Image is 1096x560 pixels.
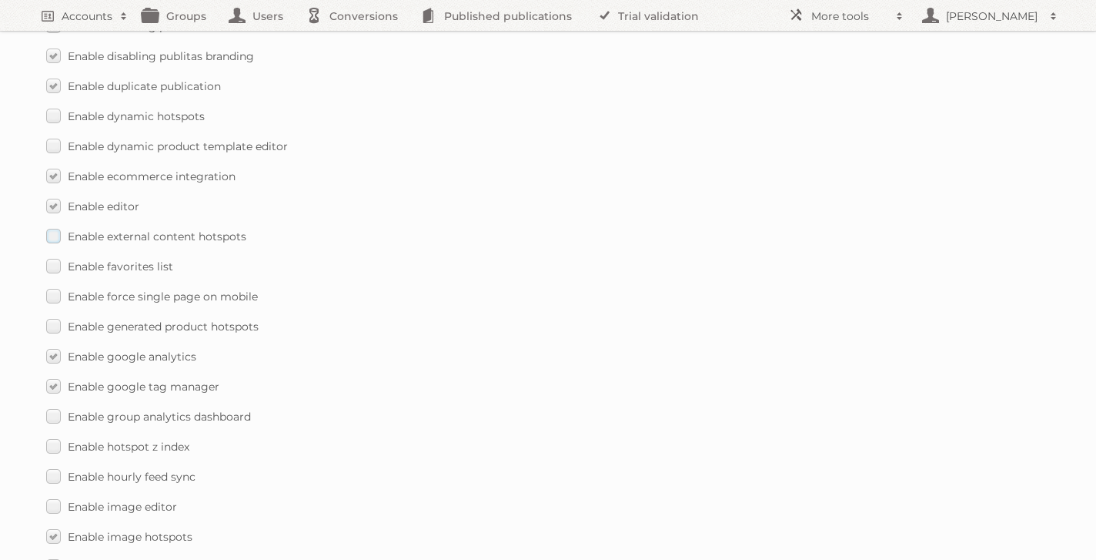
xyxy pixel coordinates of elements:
[68,260,173,273] span: Enable favorites list
[811,8,888,24] h2: More tools
[68,320,259,334] span: Enable generated product hotspots
[68,49,254,63] span: Enable disabling publitas branding
[942,8,1042,24] h2: [PERSON_NAME]
[68,169,236,183] span: Enable ecommerce integration
[68,470,195,484] span: Enable hourly feed sync
[68,139,288,153] span: Enable dynamic product template editor
[68,440,189,454] span: Enable hotspot z index
[68,530,192,544] span: Enable image hotspots
[68,79,221,93] span: Enable duplicate publication
[68,410,251,424] span: Enable group analytics dashboard
[68,350,196,364] span: Enable google analytics
[68,290,258,303] span: Enable force single page on mobile
[62,8,112,24] h2: Accounts
[68,500,177,514] span: Enable image editor
[68,200,139,213] span: Enable editor
[68,109,205,123] span: Enable dynamic hotspots
[68,230,246,243] span: Enable external content hotspots
[68,380,219,394] span: Enable google tag manager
